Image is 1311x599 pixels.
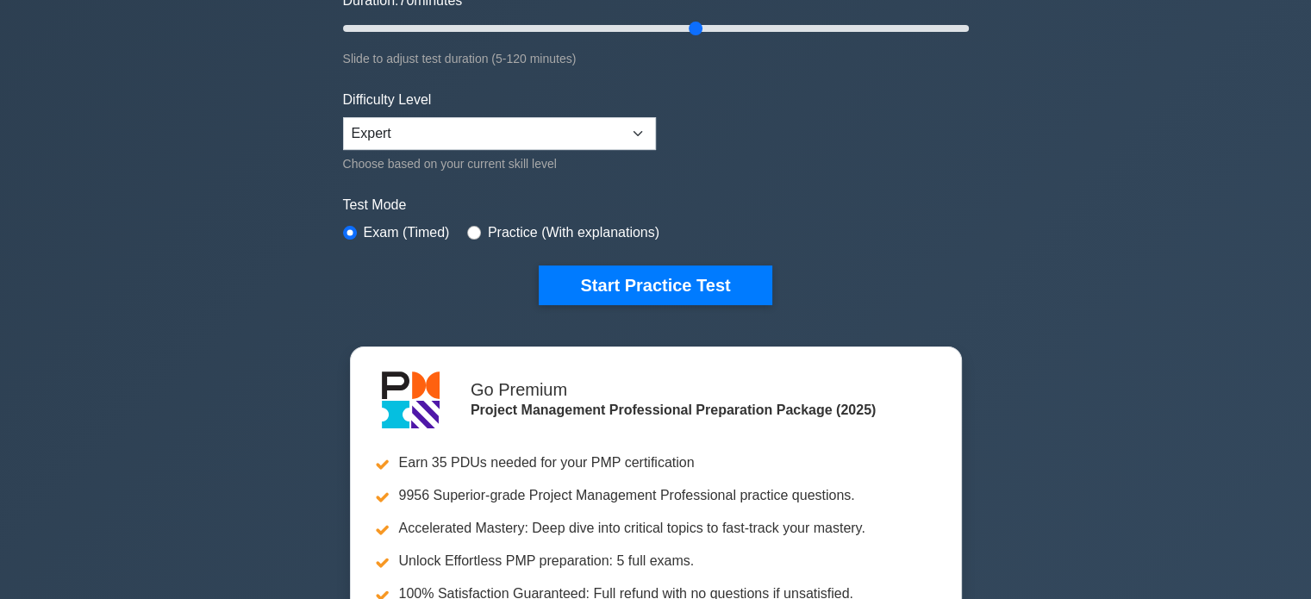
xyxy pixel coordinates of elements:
label: Test Mode [343,195,969,215]
label: Exam (Timed) [364,222,450,243]
div: Slide to adjust test duration (5-120 minutes) [343,48,969,69]
button: Start Practice Test [539,265,771,305]
label: Difficulty Level [343,90,432,110]
label: Practice (With explanations) [488,222,659,243]
div: Choose based on your current skill level [343,153,656,174]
